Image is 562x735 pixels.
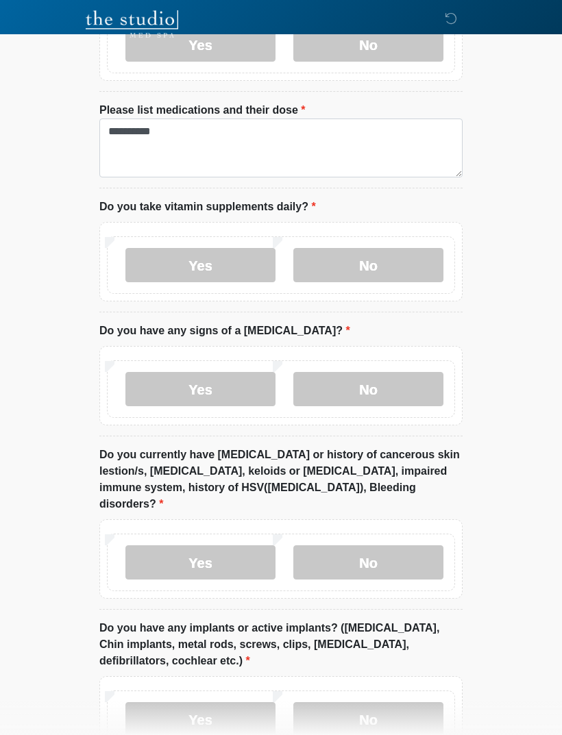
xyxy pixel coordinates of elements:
label: Do you have any signs of a [MEDICAL_DATA]? [99,323,350,339]
label: No [293,545,443,580]
label: Yes [125,372,276,406]
label: Yes [125,545,276,580]
label: Yes [125,248,276,282]
label: Do you take vitamin supplements daily? [99,199,316,215]
label: No [293,248,443,282]
label: No [293,372,443,406]
label: Please list medications and their dose [99,102,306,119]
label: Do you have any implants or active implants? ([MEDICAL_DATA], Chin implants, metal rods, screws, ... [99,620,463,669]
label: Do you currently have [MEDICAL_DATA] or history of cancerous skin lestion/s, [MEDICAL_DATA], kelo... [99,447,463,512]
img: The Studio Med Spa Logo [86,10,178,38]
